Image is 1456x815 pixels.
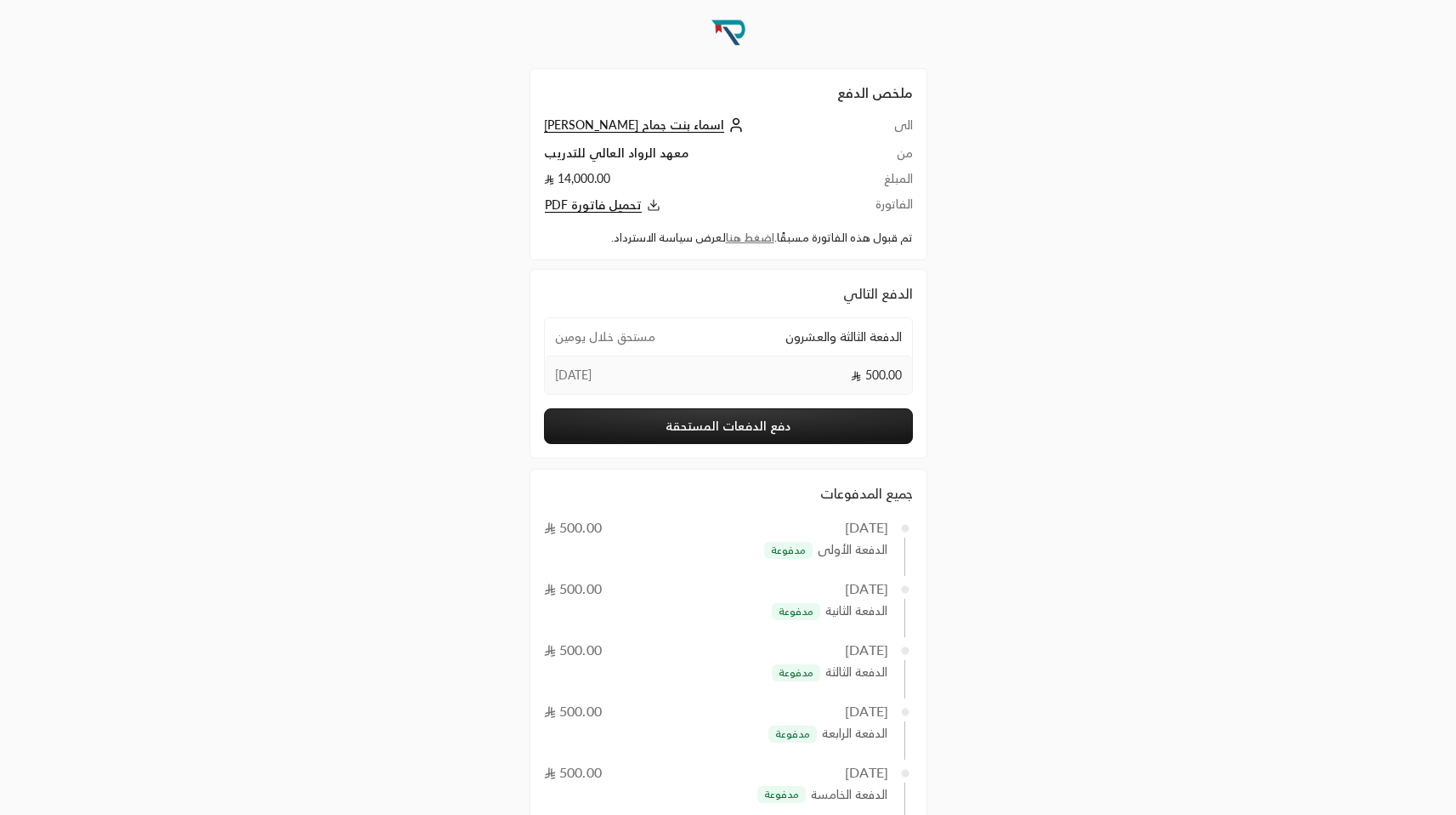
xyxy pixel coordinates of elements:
span: الدفعة الثانية [825,602,887,620]
div: تم قبول هذه الفاتورة مسبقًا. لعرض سياسة الاسترداد. [544,230,913,247]
span: 500.00 [544,580,602,596]
span: الدفعة الأولى [818,541,887,559]
span: الدفعة الخامسة [811,786,887,804]
span: 500.00 [544,641,602,658]
span: مدفوعة [771,544,806,557]
td: الى [855,117,912,145]
span: الدفعة الثالثة والعشرون [785,328,902,345]
td: الفاتورة [855,196,912,215]
span: تحميل فاتورة PDF [545,197,642,213]
div: [DATE] [845,762,888,783]
td: 14,000.00 [544,170,856,196]
a: اسماء بنت جماح [PERSON_NAME] [544,117,748,132]
a: اضغط هنا [726,231,774,244]
span: [DATE] [555,367,592,384]
span: مدفوعة [779,605,813,618]
h2: ملخص الدفع [544,83,913,103]
td: من [855,145,912,170]
button: دفع الدفعات المستحقة [544,408,913,444]
span: الدفعة الرابعة [822,725,887,743]
span: مدفوعة [764,788,799,801]
div: [DATE] [845,640,888,660]
td: المبلغ [855,170,912,196]
span: مدفوعة [779,666,813,680]
span: مستحق خلال يومين [555,328,655,345]
span: 500.00 [851,367,902,384]
span: 500.00 [544,764,602,780]
div: [DATE] [845,578,888,599]
div: الدفع التالي [544,283,913,304]
div: [DATE] [845,701,888,721]
div: [DATE] [845,517,888,538]
button: تحميل فاتورة PDF [544,196,856,215]
span: 500.00 [544,519,602,535]
div: جميع المدفوعات [544,483,913,504]
span: مدفوعة [775,727,810,741]
img: Company Logo [705,9,751,54]
td: معهد الرواد العالي للتدريب [544,145,856,170]
span: الدفعة الثالثة [825,664,887,681]
span: 500.00 [544,703,602,719]
span: اسماء بنت جماح [PERSON_NAME] [544,117,724,133]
